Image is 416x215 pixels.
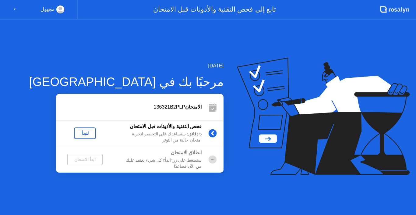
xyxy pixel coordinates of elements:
b: 5 دقائق [188,132,202,136]
div: ستضغط على زر 'ابدأ'! كل شيء يعتمد عليك من الآن فصاعدًا [114,157,202,170]
b: فحص التقنية والأذونات قبل الامتحان [130,124,202,129]
div: مرحبًا بك في [GEOGRAPHIC_DATA] [29,73,224,91]
div: لنبدأ [76,131,93,136]
div: ابدأ الامتحان [69,157,100,162]
button: لنبدأ [74,127,96,139]
div: : سنساعدك على التحضير لتجربة امتحان خالية من التوتر [114,131,202,144]
div: [DATE] [29,62,224,70]
div: ▼ [13,5,16,13]
button: ابدأ الامتحان [67,154,103,165]
div: مجهول [41,5,55,13]
div: 136321B2PLP [56,103,202,111]
b: انطلاق الامتحان [171,150,202,155]
b: الامتحان [185,104,202,109]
